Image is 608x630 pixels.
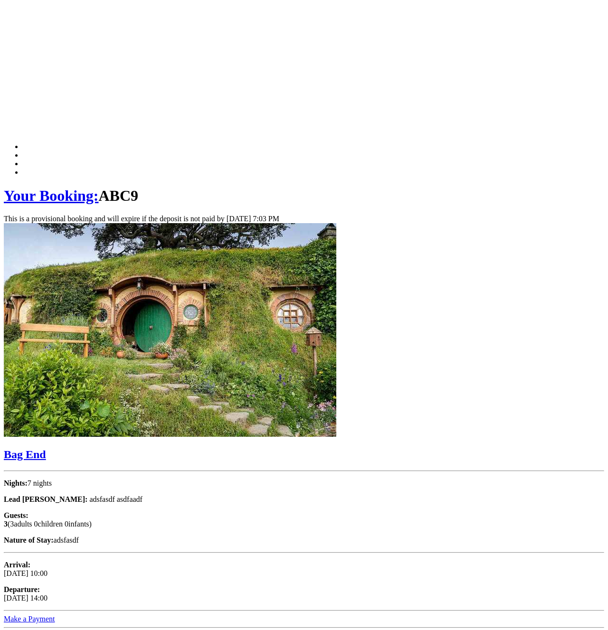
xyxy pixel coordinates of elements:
[4,495,87,503] strong: Lead [PERSON_NAME]:
[4,561,604,578] p: [DATE] 10:00
[29,520,32,528] span: s
[4,520,92,528] span: ( )
[4,430,604,461] a: Bag End
[10,520,14,528] span: 3
[4,223,336,437] img: An image of 'Bag End'
[4,561,30,569] strong: Arrival:
[34,520,38,528] span: 0
[4,585,40,593] strong: Departure:
[4,448,604,461] h2: Bag End
[4,479,28,487] strong: Nights:
[4,536,604,545] p: adsfasdf
[4,615,55,623] a: Make a Payment
[4,187,604,205] h1: ABC9
[32,520,63,528] span: child
[4,536,54,544] strong: Nature of Stay:
[65,520,68,528] span: 0
[4,585,604,602] p: [DATE] 14:00
[4,187,98,204] a: Your Booking:
[4,479,604,488] p: 7 nights
[4,215,604,223] div: This is a provisional booking and will expire if the deposit is not paid by [DATE] 7:03 PM
[4,520,8,528] strong: 3
[63,520,89,528] span: infant
[10,520,32,528] span: adult
[89,495,142,503] span: adsfasdf asdfaadf
[4,511,28,519] strong: Guests:
[86,520,89,528] span: s
[53,520,63,528] span: ren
